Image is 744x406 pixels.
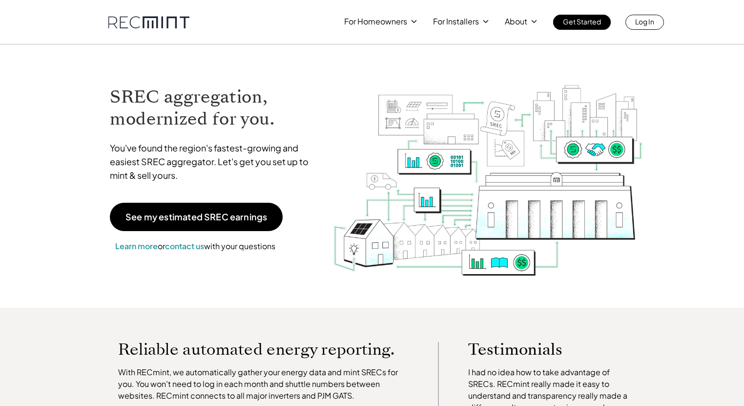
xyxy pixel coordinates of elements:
[165,241,204,251] a: contact us
[332,59,644,278] img: RECmint value cycle
[635,15,654,28] p: Log In
[344,15,407,28] p: For Homeowners
[110,240,281,253] p: or with your questions
[125,213,267,221] p: See my estimated SREC earnings
[468,342,614,357] p: Testimonials
[118,342,409,357] p: Reliable automated energy reporting.
[110,203,283,231] a: See my estimated SREC earnings
[505,15,527,28] p: About
[553,15,611,30] a: Get Started
[118,366,409,402] p: With RECmint, we automatically gather your energy data and mint SRECs for you. You won't need to ...
[110,141,318,182] p: You've found the region's fastest-growing and easiest SREC aggregator. Let's get you set up to mi...
[433,15,479,28] p: For Installers
[563,15,601,28] p: Get Started
[115,241,158,251] a: Learn more
[110,86,318,130] h1: SREC aggregation, modernized for you.
[625,15,664,30] a: Log In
